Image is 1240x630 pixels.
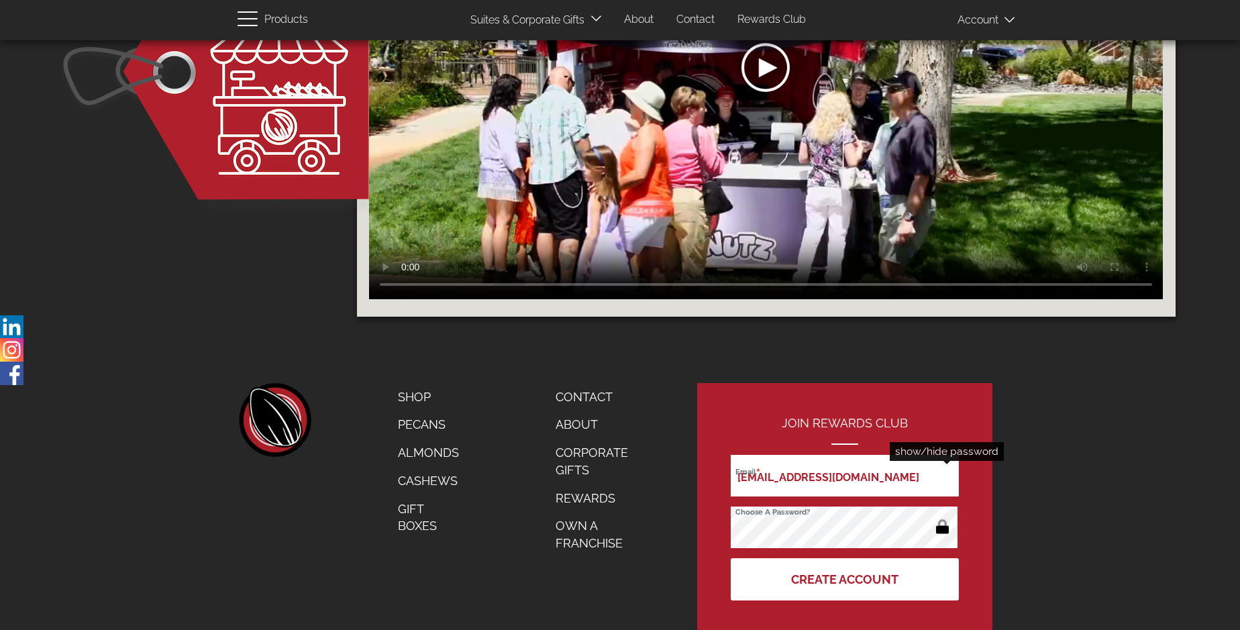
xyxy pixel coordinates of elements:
[388,439,469,467] a: Almonds
[727,7,816,33] a: Rewards Club
[460,7,588,34] a: Suites & Corporate Gifts
[890,442,1004,461] div: show/hide password
[666,7,725,33] a: Contact
[546,439,654,484] a: Corporate Gifts
[731,558,959,600] button: Create Account
[614,7,664,33] a: About
[388,495,469,540] a: Gift Boxes
[238,383,311,457] a: home
[546,512,654,557] a: Own a Franchise
[388,411,469,439] a: Pecans
[388,383,469,411] a: Shop
[388,467,469,495] a: Cashews
[731,455,959,496] input: Email
[264,10,308,30] span: Products
[731,417,959,445] h2: Join Rewards Club
[546,383,654,411] a: Contact
[546,484,654,513] a: Rewards
[546,411,654,439] a: About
